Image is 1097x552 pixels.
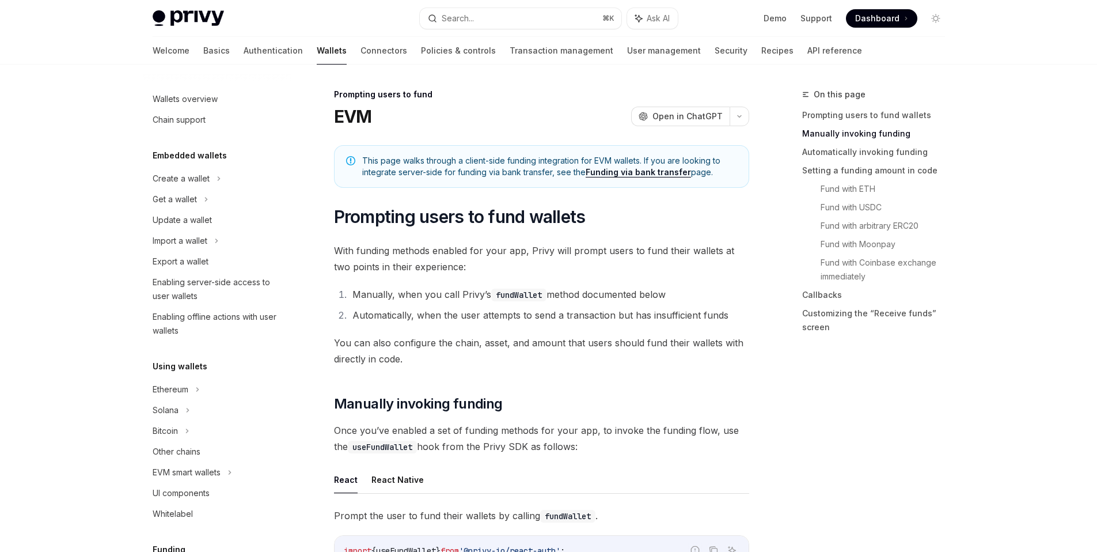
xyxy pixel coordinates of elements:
[334,89,749,100] div: Prompting users to fund
[153,192,197,206] div: Get a wallet
[143,504,291,524] a: Whitelabel
[421,37,496,65] a: Policies & controls
[807,37,862,65] a: API reference
[814,88,866,101] span: On this page
[420,8,621,29] button: Search...⌘K
[802,304,954,337] a: Customizing the “Receive funds” screen
[334,395,503,413] span: Manually invoking funding
[442,12,474,25] div: Search...
[821,217,954,235] a: Fund with arbitrary ERC20
[153,255,208,269] div: Export a wallet
[821,180,954,198] a: Fund with ETH
[715,37,747,65] a: Security
[153,486,210,500] div: UI components
[153,92,218,106] div: Wallets overview
[153,310,284,338] div: Enabling offline actions with user wallets
[153,466,221,479] div: EVM smart wallets
[371,466,424,493] button: React Native
[153,37,189,65] a: Welcome
[761,37,794,65] a: Recipes
[821,198,954,217] a: Fund with USDC
[800,13,832,24] a: Support
[153,10,224,27] img: light logo
[334,422,749,455] span: Once you’ve enabled a set of funding methods for your app, to invoke the funding flow, use the ho...
[153,424,178,438] div: Bitcoin
[334,466,358,493] button: React
[153,383,188,396] div: Ethereum
[143,307,291,341] a: Enabling offline actions with user wallets
[244,37,303,65] a: Authentication
[540,510,595,523] code: fundWallet
[586,167,691,177] a: Funding via bank transfer
[602,14,614,23] span: ⌘ K
[510,37,613,65] a: Transaction management
[348,441,417,453] code: useFundWallet
[821,235,954,254] a: Fund with Moonpay
[360,37,407,65] a: Connectors
[153,403,179,417] div: Solana
[846,9,917,28] a: Dashboard
[927,9,945,28] button: Toggle dark mode
[153,445,200,459] div: Other chains
[153,113,206,127] div: Chain support
[802,124,954,143] a: Manually invoking funding
[153,234,207,248] div: Import a wallet
[143,483,291,504] a: UI components
[334,243,749,275] span: With funding methods enabled for your app, Privy will prompt users to fund their wallets at two p...
[143,89,291,109] a: Wallets overview
[855,13,899,24] span: Dashboard
[143,251,291,272] a: Export a wallet
[143,272,291,307] a: Enabling server-side access to user wallets
[334,206,586,227] span: Prompting users to fund wallets
[143,210,291,230] a: Update a wallet
[153,149,227,162] h5: Embedded wallets
[631,107,730,126] button: Open in ChatGPT
[317,37,347,65] a: Wallets
[349,286,749,303] li: Manually, when you call Privy’s method documented below
[143,441,291,462] a: Other chains
[362,155,737,178] span: This page walks through a client-side funding integration for EVM wallets. If you are looking to ...
[802,106,954,124] a: Prompting users to fund wallets
[153,213,212,227] div: Update a wallet
[627,8,678,29] button: Ask AI
[203,37,230,65] a: Basics
[652,111,723,122] span: Open in ChatGPT
[349,307,749,323] li: Automatically, when the user attempts to send a transaction but has insufficient funds
[346,156,355,165] svg: Note
[153,275,284,303] div: Enabling server-side access to user wallets
[143,109,291,130] a: Chain support
[627,37,701,65] a: User management
[334,508,749,524] span: Prompt the user to fund their wallets by calling .
[153,507,193,521] div: Whitelabel
[334,106,372,127] h1: EVM
[802,143,954,161] a: Automatically invoking funding
[821,254,954,286] a: Fund with Coinbase exchange immediately
[153,172,210,186] div: Create a wallet
[647,13,670,24] span: Ask AI
[153,360,207,373] h5: Using wallets
[491,289,546,301] code: fundWallet
[764,13,787,24] a: Demo
[334,335,749,367] span: You can also configure the chain, asset, and amount that users should fund their wallets with dir...
[802,286,954,304] a: Callbacks
[802,161,954,180] a: Setting a funding amount in code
